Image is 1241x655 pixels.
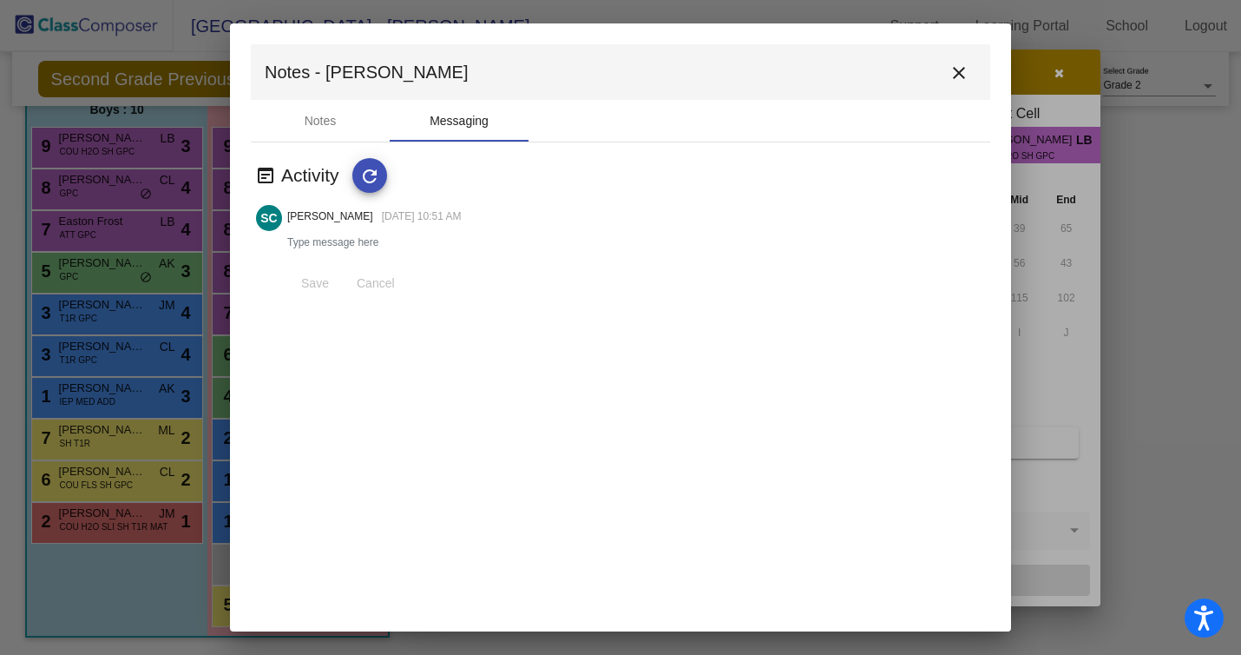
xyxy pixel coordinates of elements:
span: Save [301,276,329,290]
span: [DATE] 10:51 AM [382,210,462,222]
div: Notes [305,112,337,130]
span: Notes - [PERSON_NAME] [265,58,469,86]
h3: Activity [281,164,352,186]
p: [PERSON_NAME] [287,208,373,224]
span: Cancel [357,276,395,290]
div: Messaging [430,112,489,130]
mat-icon: close [949,63,969,83]
mat-icon: refresh [359,166,380,187]
mat-chip-avatar: SC [256,205,282,231]
mat-icon: wysiwyg [255,165,276,186]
